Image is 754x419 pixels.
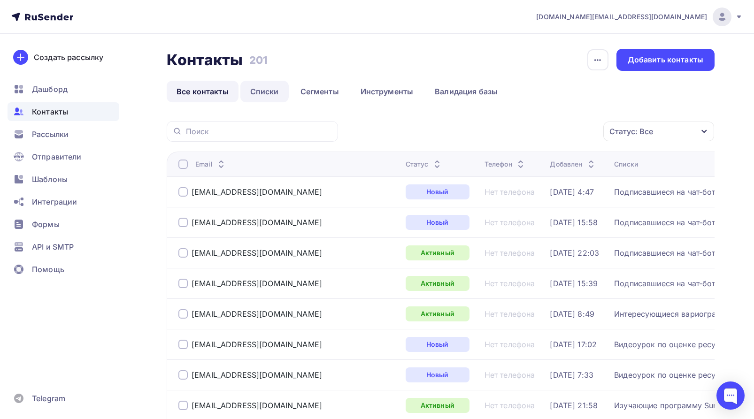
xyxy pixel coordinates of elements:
[192,370,322,380] a: [EMAIL_ADDRESS][DOMAIN_NAME]
[550,279,598,288] a: [DATE] 15:39
[32,151,82,162] span: Отправители
[32,174,68,185] span: Шаблоны
[406,337,469,352] a: Новый
[485,160,526,169] div: Телефон
[32,84,68,95] span: Дашборд
[614,401,738,410] a: Изучающие программу Surfer 23
[32,264,64,275] span: Помощь
[186,126,332,137] input: Поиск
[550,340,597,349] a: [DATE] 17:02
[609,126,653,137] div: Статус: Все
[550,248,599,258] a: [DATE] 22:03
[536,8,743,26] a: [DOMAIN_NAME][EMAIL_ADDRESS][DOMAIN_NAME]
[406,367,469,382] a: Новый
[550,187,594,197] a: [DATE] 4:47
[192,187,322,197] a: [EMAIL_ADDRESS][DOMAIN_NAME]
[192,309,322,319] a: [EMAIL_ADDRESS][DOMAIN_NAME]
[550,370,593,380] a: [DATE] 7:33
[192,401,322,410] a: [EMAIL_ADDRESS][DOMAIN_NAME]
[32,196,77,207] span: Интеграции
[192,279,322,288] a: [EMAIL_ADDRESS][DOMAIN_NAME]
[485,248,535,258] a: Нет телефона
[240,81,289,102] a: Списки
[32,241,74,252] span: API и SMTP
[550,401,598,410] a: [DATE] 21:58
[8,80,119,99] a: Дашборд
[406,215,469,230] a: Новый
[291,81,349,102] a: Сегменты
[32,129,69,140] span: Рассылки
[195,160,227,169] div: Email
[32,106,68,117] span: Контакты
[8,170,119,189] a: Шаблоны
[550,160,596,169] div: Добавлен
[32,219,60,230] span: Формы
[351,81,423,102] a: Инструменты
[8,147,119,166] a: Отправители
[167,81,239,102] a: Все контакты
[614,160,638,169] div: Списки
[8,125,119,144] a: Рассылки
[192,340,322,349] a: [EMAIL_ADDRESS][DOMAIN_NAME]
[485,309,535,319] a: Нет телефона
[485,340,535,349] div: Нет телефона
[425,81,508,102] a: Валидация базы
[485,370,535,380] a: Нет телефона
[406,160,443,169] div: Статус
[192,218,322,227] a: [EMAIL_ADDRESS][DOMAIN_NAME]
[550,218,598,227] a: [DATE] 15:58
[192,248,322,258] a: [EMAIL_ADDRESS][DOMAIN_NAME]
[485,187,535,197] a: Нет телефона
[536,12,707,22] span: [DOMAIN_NAME][EMAIL_ADDRESS][DOMAIN_NAME]
[32,393,65,404] span: Telegram
[485,218,535,227] a: Нет телефона
[406,245,469,260] a: Активный
[406,276,469,291] a: Активный
[406,184,469,199] a: Новый
[8,215,119,234] a: Формы
[485,401,535,410] div: Нет телефона
[167,51,243,69] h2: Контакты
[406,306,469,321] a: Активный
[614,309,737,319] a: Интересующиеся вариограммой
[249,53,268,67] h3: 201
[485,279,535,288] a: Нет телефона
[628,54,703,65] div: Добавить контакты
[406,398,469,413] a: Активный
[34,52,103,63] div: Создать рассылку
[8,102,119,121] a: Контакты
[603,121,715,142] button: Статус: Все
[550,309,594,319] a: [DATE] 8:49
